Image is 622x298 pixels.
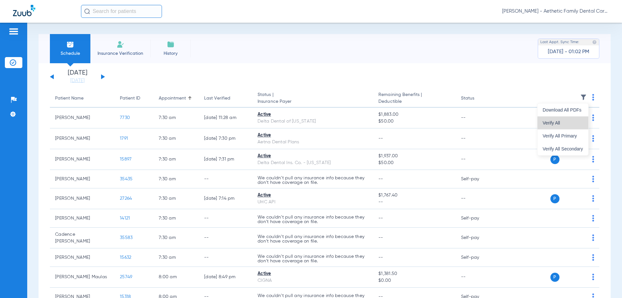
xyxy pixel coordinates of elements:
span: Verify All Secondary [543,147,583,151]
span: Verify All Primary [543,134,583,138]
span: Verify All [543,121,583,125]
span: Download All PDFs [543,108,583,112]
iframe: Chat Widget [590,267,622,298]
